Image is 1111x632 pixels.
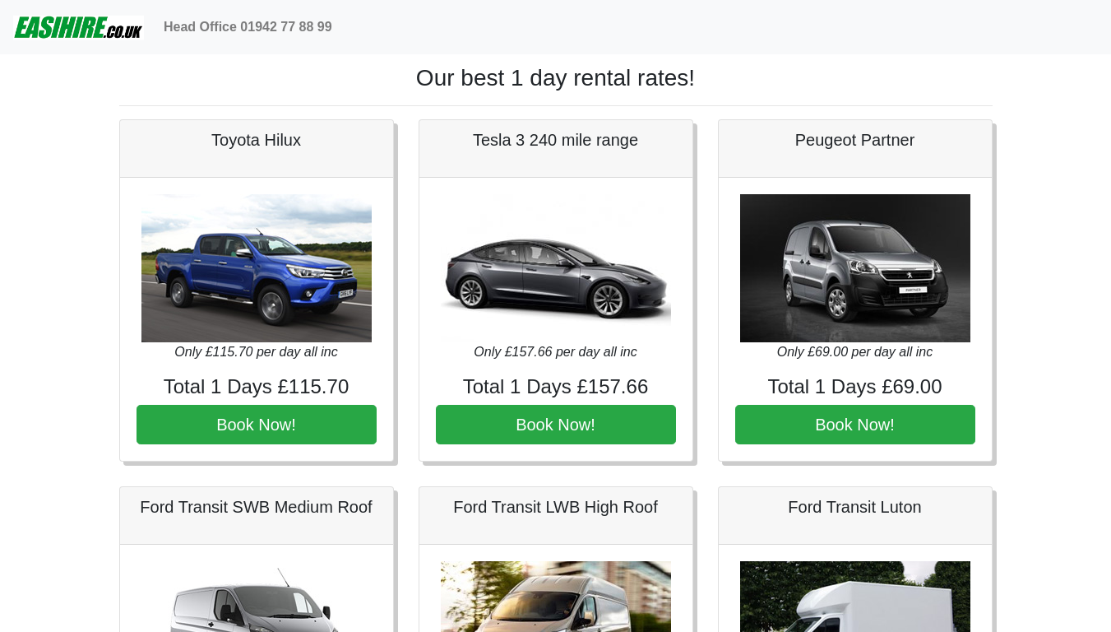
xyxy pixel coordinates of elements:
[137,497,377,517] h5: Ford Transit SWB Medium Roof
[474,345,637,359] i: Only £157.66 per day all inc
[164,20,332,34] b: Head Office 01942 77 88 99
[13,11,144,44] img: easihire_logo_small.png
[735,405,975,444] button: Book Now!
[436,497,676,517] h5: Ford Transit LWB High Roof
[735,130,975,150] h5: Peugeot Partner
[777,345,933,359] i: Only £69.00 per day all inc
[436,405,676,444] button: Book Now!
[735,375,975,399] h4: Total 1 Days £69.00
[436,130,676,150] h5: Tesla 3 240 mile range
[141,194,372,342] img: Toyota Hilux
[174,345,337,359] i: Only £115.70 per day all inc
[441,194,671,342] img: Tesla 3 240 mile range
[137,405,377,444] button: Book Now!
[436,375,676,399] h4: Total 1 Days £157.66
[137,130,377,150] h5: Toyota Hilux
[157,11,339,44] a: Head Office 01942 77 88 99
[137,375,377,399] h4: Total 1 Days £115.70
[119,64,993,92] h1: Our best 1 day rental rates!
[735,497,975,517] h5: Ford Transit Luton
[740,194,970,342] img: Peugeot Partner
